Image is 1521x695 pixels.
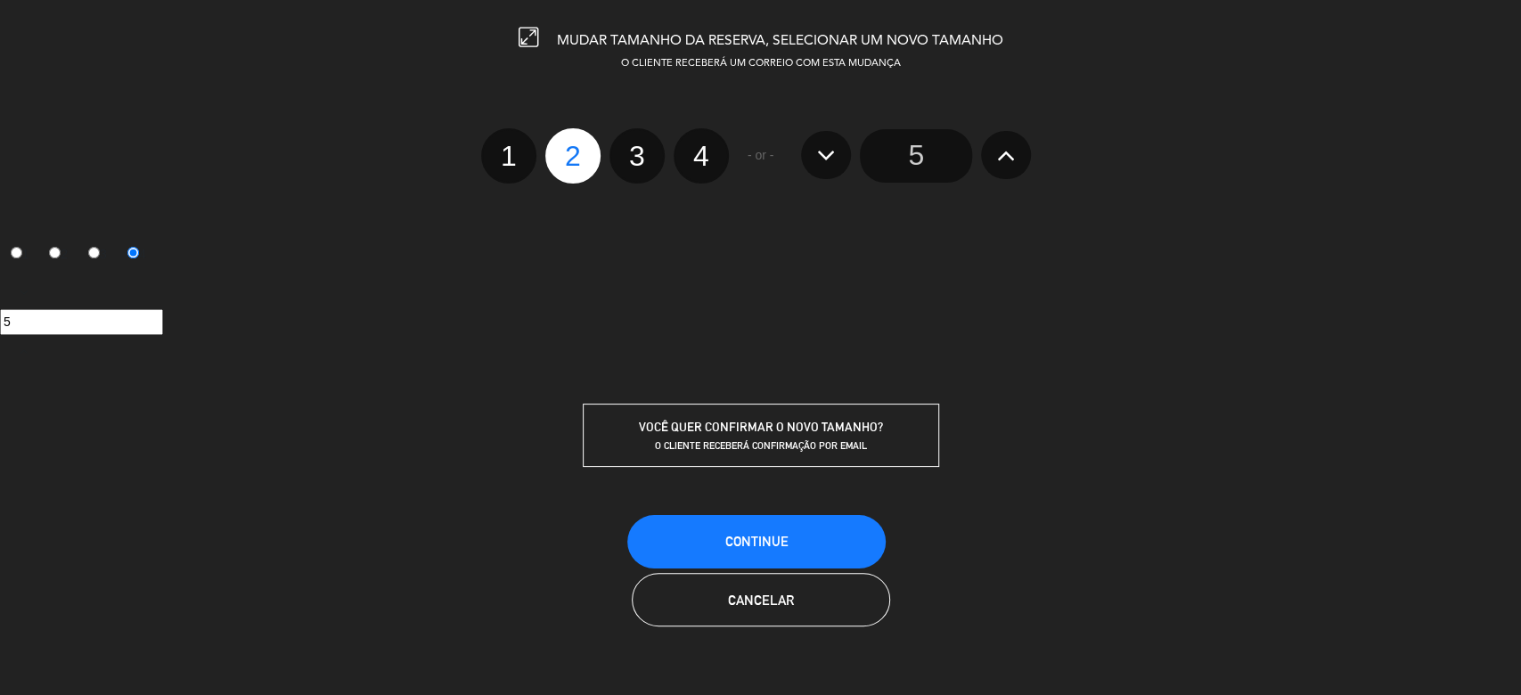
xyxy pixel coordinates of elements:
[748,145,774,166] span: - or -
[39,240,78,270] label: 2
[481,128,536,184] label: 1
[545,128,601,184] label: 2
[627,515,886,568] button: CONTINUE
[557,34,1003,48] span: MUDAR TAMANHO DA RESERVA, SELECIONAR UM NOVO TAMANHO
[674,128,729,184] label: 4
[639,420,883,434] span: VOCÊ QUER CONFIRMAR O NOVO TAMANHO?
[88,247,100,258] input: 3
[78,240,118,270] label: 3
[728,593,794,608] span: Cancelar
[49,247,61,258] input: 2
[621,59,901,69] span: O CLIENTE RECEBERÁ UM CORREIO COM ESTA MUDANÇA
[127,247,139,258] input: 4
[11,247,22,258] input: 1
[117,240,156,270] label: 4
[609,128,665,184] label: 3
[632,573,890,626] button: Cancelar
[655,439,867,452] span: O CLIENTE RECEBERÁ CONFIRMAÇÃO POR EMAIL
[725,534,789,549] span: CONTINUE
